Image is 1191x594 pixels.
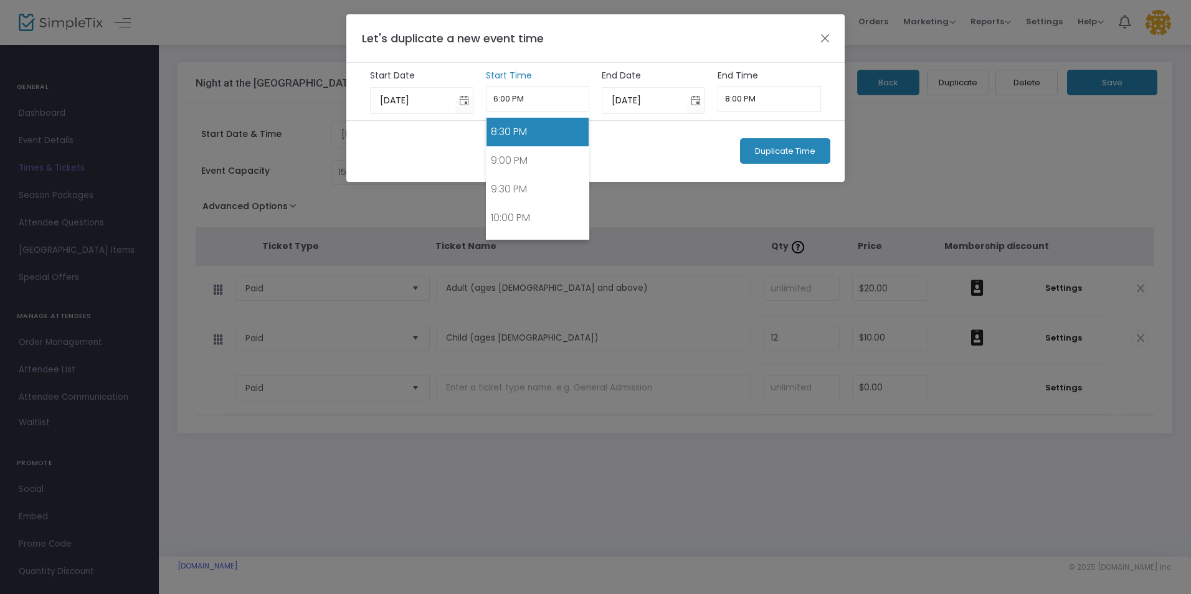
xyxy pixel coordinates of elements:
label: End Date [602,69,706,82]
input: Select date [371,88,456,113]
button: Duplicate Time [740,138,830,164]
span: Let's duplicate a new event time [362,31,544,46]
input: Select date [602,88,688,113]
a: 9:30 PM [486,175,589,204]
button: Close [817,30,833,46]
input: Select Time [486,86,590,112]
button: Toggle calendar [455,88,473,113]
span: Duplicate Time [755,146,815,156]
label: Start Date [370,69,474,82]
a: 9:00 PM [486,146,589,175]
a: 10:30 PM [486,232,589,261]
button: Toggle calendar [687,88,705,113]
label: Start Time [486,69,590,82]
input: Select Time [718,86,822,112]
a: 8:30 PM [486,118,589,146]
label: End Time [718,69,822,82]
a: 10:00 PM [486,204,589,232]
